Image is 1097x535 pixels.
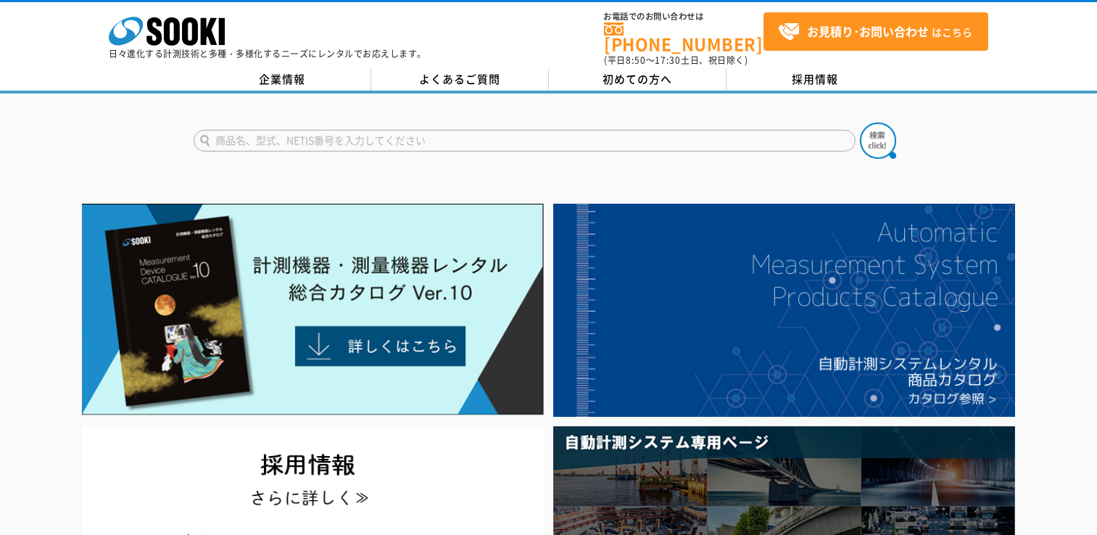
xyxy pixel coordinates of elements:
[763,12,988,51] a: お見積り･お問い合わせはこちら
[860,123,896,159] img: btn_search.png
[549,69,726,91] a: 初めての方へ
[194,69,371,91] a: 企業情報
[194,130,856,152] input: 商品名、型式、NETIS番号を入力してください
[778,21,972,43] span: はこちら
[604,54,748,67] span: (平日 ～ 土日、祝日除く)
[726,69,904,91] a: 採用情報
[626,54,646,67] span: 8:50
[603,71,672,87] span: 初めての方へ
[82,204,544,415] img: Catalog Ver10
[371,69,549,91] a: よくあるご質問
[655,54,681,67] span: 17:30
[109,49,426,58] p: 日々進化する計測技術と多種・多様化するニーズにレンタルでお応えします。
[604,12,763,21] span: お電話でのお問い合わせは
[604,22,763,52] a: [PHONE_NUMBER]
[553,204,1015,417] img: 自動計測システムカタログ
[807,22,929,40] strong: お見積り･お問い合わせ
